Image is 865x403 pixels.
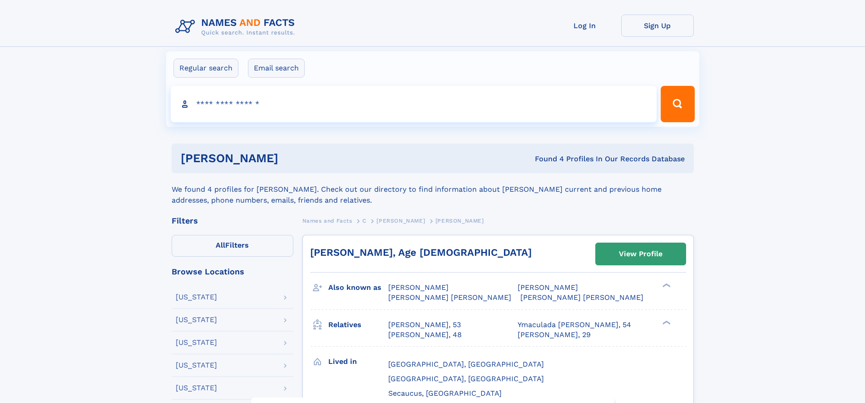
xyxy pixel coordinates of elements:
a: [PERSON_NAME], 53 [388,320,461,330]
a: [PERSON_NAME], Age [DEMOGRAPHIC_DATA] [310,247,532,258]
div: Filters [172,217,293,225]
div: [US_STATE] [176,294,217,301]
div: Browse Locations [172,268,293,276]
span: Secaucus, [GEOGRAPHIC_DATA] [388,389,502,398]
span: [PERSON_NAME] [518,283,578,292]
label: Filters [172,235,293,257]
input: search input [171,86,657,122]
div: ❯ [660,319,671,325]
span: [PERSON_NAME] [PERSON_NAME] [520,293,643,302]
button: Search Button [661,86,694,122]
span: [GEOGRAPHIC_DATA], [GEOGRAPHIC_DATA] [388,360,544,368]
a: [PERSON_NAME], 29 [518,330,591,340]
a: Log In [549,15,621,37]
h1: [PERSON_NAME] [181,153,407,164]
a: [PERSON_NAME], 48 [388,330,462,340]
a: [PERSON_NAME] [376,215,425,226]
span: C [362,218,366,224]
h3: Lived in [328,354,388,369]
label: Email search [248,59,305,78]
div: Found 4 Profiles In Our Records Database [406,154,685,164]
div: [US_STATE] [176,362,217,369]
img: Logo Names and Facts [172,15,302,39]
span: [PERSON_NAME] [376,218,425,224]
label: Regular search [173,59,238,78]
span: [PERSON_NAME] [388,283,449,292]
div: [US_STATE] [176,384,217,392]
a: Names and Facts [302,215,352,226]
div: [US_STATE] [176,316,217,323]
span: [GEOGRAPHIC_DATA], [GEOGRAPHIC_DATA] [388,374,544,383]
h3: Relatives [328,317,388,333]
div: View Profile [619,244,662,264]
a: View Profile [596,243,686,265]
span: All [216,241,225,249]
span: [PERSON_NAME] [PERSON_NAME] [388,293,511,302]
h3: Also known as [328,280,388,295]
a: Sign Up [621,15,694,37]
span: [PERSON_NAME] [435,218,484,224]
div: ❯ [660,283,671,289]
div: We found 4 profiles for [PERSON_NAME]. Check out our directory to find information about [PERSON_... [172,173,694,206]
a: C [362,215,366,226]
a: Ymaculada [PERSON_NAME], 54 [518,320,631,330]
div: [US_STATE] [176,339,217,346]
